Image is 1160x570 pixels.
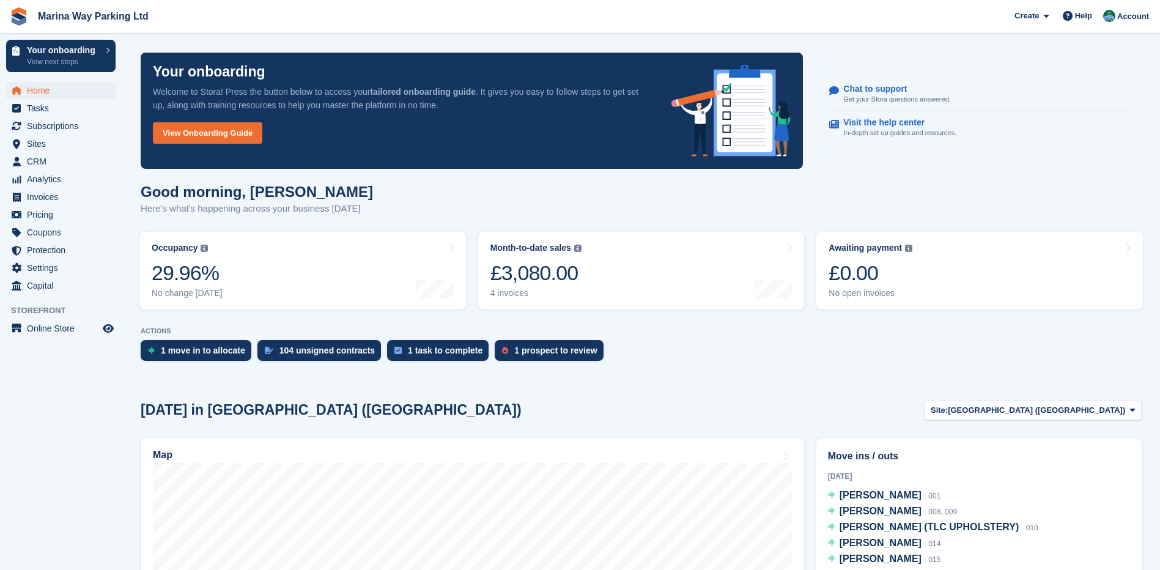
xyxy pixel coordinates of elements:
[6,206,116,223] a: menu
[6,82,116,99] a: menu
[27,135,100,152] span: Sites
[141,340,257,367] a: 1 move in to allocate
[27,171,100,188] span: Analytics
[27,320,100,337] span: Online Store
[829,261,912,286] div: £0.00
[27,117,100,135] span: Subscriptions
[141,402,522,418] h2: [DATE] in [GEOGRAPHIC_DATA] ([GEOGRAPHIC_DATA])
[141,327,1142,335] p: ACTIONS
[840,490,922,500] span: [PERSON_NAME]
[101,321,116,336] a: Preview store
[843,128,956,138] p: In-depth set up guides and resources.
[27,56,100,67] p: View next steps
[153,65,265,79] p: Your onboarding
[1117,10,1149,23] span: Account
[928,492,940,500] span: 001
[1103,10,1115,22] img: Paul Lewis
[10,7,28,26] img: stora-icon-8386f47178a22dfd0bd8f6a31ec36ba5ce8667c1dd55bd0f319d3a0aa187defe.svg
[828,520,1038,536] a: [PERSON_NAME] (TLC UPHOLSTERY) 010
[840,538,922,548] span: [PERSON_NAME]
[828,488,941,504] a: [PERSON_NAME] 001
[1075,10,1092,22] span: Help
[27,188,100,205] span: Invoices
[152,261,223,286] div: 29.96%
[928,508,957,516] span: 008, 009
[840,553,922,564] span: [PERSON_NAME]
[931,404,948,416] span: Site:
[27,206,100,223] span: Pricing
[1026,524,1038,532] span: 010
[490,288,582,298] div: 4 invoices
[148,347,155,354] img: move_ins_to_allocate_icon-fdf77a2bb77ea45bf5b3d319d69a93e2d87916cf1d5bf7949dd705db3b84f3ca.svg
[27,46,100,54] p: Your onboarding
[387,340,495,367] a: 1 task to complete
[152,288,223,298] div: No change [DATE]
[257,340,387,367] a: 104 unsigned contracts
[828,504,957,520] a: [PERSON_NAME] 008, 009
[478,232,805,309] a: Month-to-date sales £3,080.00 4 invoices
[141,183,373,200] h1: Good morning, [PERSON_NAME]
[6,40,116,72] a: Your onboarding View next steps
[6,242,116,259] a: menu
[843,94,950,105] p: Get your Stora questions answered.
[828,536,941,552] a: [PERSON_NAME] 014
[495,340,609,367] a: 1 prospect to review
[161,346,245,355] div: 1 move in to allocate
[141,202,373,216] p: Here's what's happening across your business [DATE]
[828,552,941,568] a: [PERSON_NAME] 015
[408,346,482,355] div: 1 task to complete
[265,347,273,354] img: contract_signature_icon-13c848040528278c33f63329250d36e43548de30e8caae1d1a13099fd9432cc5.svg
[27,242,100,259] span: Protection
[6,259,116,276] a: menu
[27,153,100,170] span: CRM
[279,346,375,355] div: 104 unsigned contracts
[11,305,122,317] span: Storefront
[370,87,476,97] strong: tailored onboarding guide
[574,245,582,252] img: icon-info-grey-7440780725fd019a000dd9b08b2336e03edf1995a4989e88bcd33f0948082b44.svg
[828,449,1130,464] h2: Move ins / outs
[514,346,597,355] div: 1 prospect to review
[27,100,100,117] span: Tasks
[153,450,172,461] h2: Map
[928,555,940,564] span: 015
[843,117,947,128] p: Visit the help center
[843,84,940,94] p: Chat to support
[671,65,791,157] img: onboarding-info-6c161a55d2c0e0a8cae90662b2fe09162a5109e8cc188191df67fb4f79e88e88.svg
[502,347,508,354] img: prospect-51fa495bee0391a8d652442698ab0144808aea92771e9ea1ae160a38d050c398.svg
[928,539,940,548] span: 014
[6,135,116,152] a: menu
[948,404,1125,416] span: [GEOGRAPHIC_DATA] ([GEOGRAPHIC_DATA])
[139,232,466,309] a: Occupancy 29.96% No change [DATE]
[905,245,912,252] img: icon-info-grey-7440780725fd019a000dd9b08b2336e03edf1995a4989e88bcd33f0948082b44.svg
[1014,10,1039,22] span: Create
[153,85,652,112] p: Welcome to Stora! Press the button below to access your . It gives you easy to follow steps to ge...
[840,506,922,516] span: [PERSON_NAME]
[924,401,1142,421] button: Site: [GEOGRAPHIC_DATA] ([GEOGRAPHIC_DATA])
[828,471,1130,482] div: [DATE]
[27,224,100,241] span: Coupons
[152,243,198,253] div: Occupancy
[490,243,571,253] div: Month-to-date sales
[816,232,1143,309] a: Awaiting payment £0.00 No open invoices
[490,261,582,286] div: £3,080.00
[6,100,116,117] a: menu
[6,171,116,188] a: menu
[6,117,116,135] a: menu
[201,245,208,252] img: icon-info-grey-7440780725fd019a000dd9b08b2336e03edf1995a4989e88bcd33f0948082b44.svg
[829,288,912,298] div: No open invoices
[6,153,116,170] a: menu
[840,522,1019,532] span: [PERSON_NAME] (TLC UPHOLSTERY)
[829,78,1130,111] a: Chat to support Get your Stora questions answered.
[6,277,116,294] a: menu
[153,122,262,144] a: View Onboarding Guide
[829,243,902,253] div: Awaiting payment
[394,347,402,354] img: task-75834270c22a3079a89374b754ae025e5fb1db73e45f91037f5363f120a921f8.svg
[27,277,100,294] span: Capital
[6,320,116,337] a: menu
[6,188,116,205] a: menu
[27,259,100,276] span: Settings
[27,82,100,99] span: Home
[829,111,1130,144] a: Visit the help center In-depth set up guides and resources.
[6,224,116,241] a: menu
[33,6,153,26] a: Marina Way Parking Ltd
